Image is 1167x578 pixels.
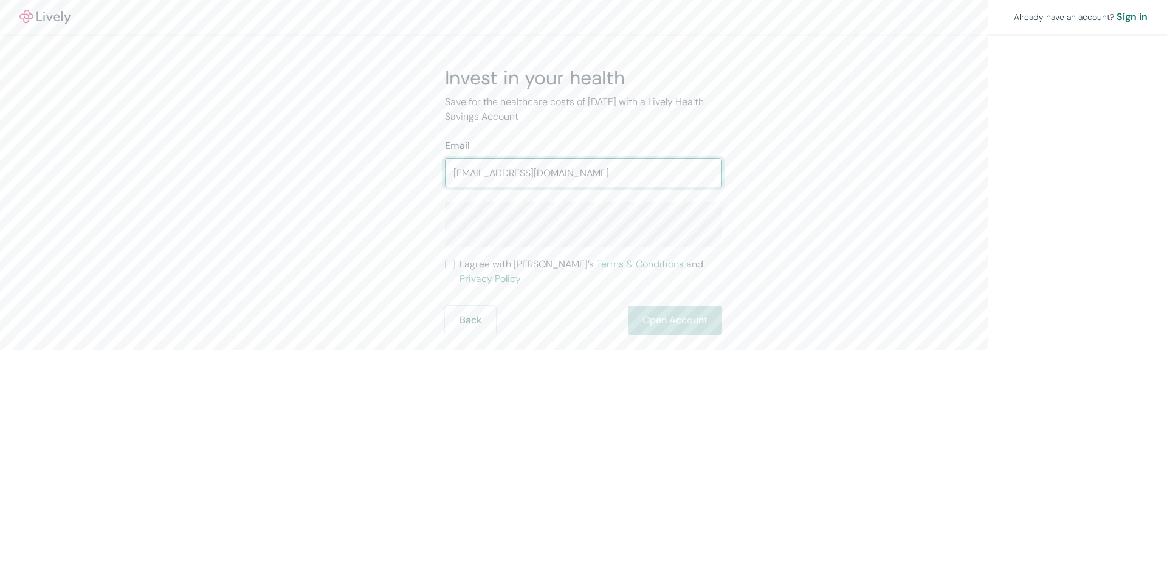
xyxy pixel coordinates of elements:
[19,10,71,24] img: Lively
[1117,10,1148,24] a: Sign in
[19,10,71,24] a: LivelyLively
[445,306,496,335] button: Back
[1014,10,1148,24] div: Already have an account?
[460,257,722,286] span: I agree with [PERSON_NAME]’s and
[596,258,684,270] a: Terms & Conditions
[445,95,722,124] p: Save for the healthcare costs of [DATE] with a Lively Health Savings Account
[445,66,722,90] h2: Invest in your health
[445,139,470,153] label: Email
[460,272,521,285] a: Privacy Policy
